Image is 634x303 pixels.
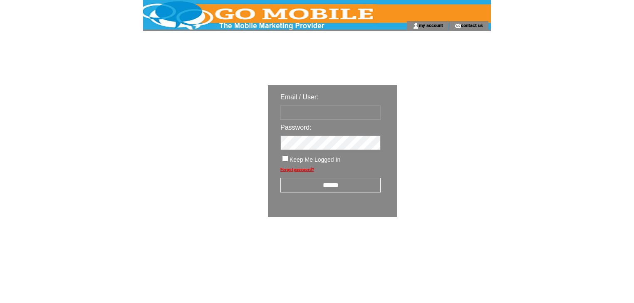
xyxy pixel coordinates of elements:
[455,22,461,29] img: contact_us_icon.gif;jsessionid=4770F5F5F83A311D7D37DC05FCC90FB2
[280,94,319,101] span: Email / User:
[280,167,314,172] a: Forgot password?
[280,124,312,131] span: Password:
[413,22,419,29] img: account_icon.gif;jsessionid=4770F5F5F83A311D7D37DC05FCC90FB2
[290,156,340,163] span: Keep Me Logged In
[421,238,463,248] img: transparent.png;jsessionid=4770F5F5F83A311D7D37DC05FCC90FB2
[461,22,483,28] a: contact us
[419,22,443,28] a: my account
